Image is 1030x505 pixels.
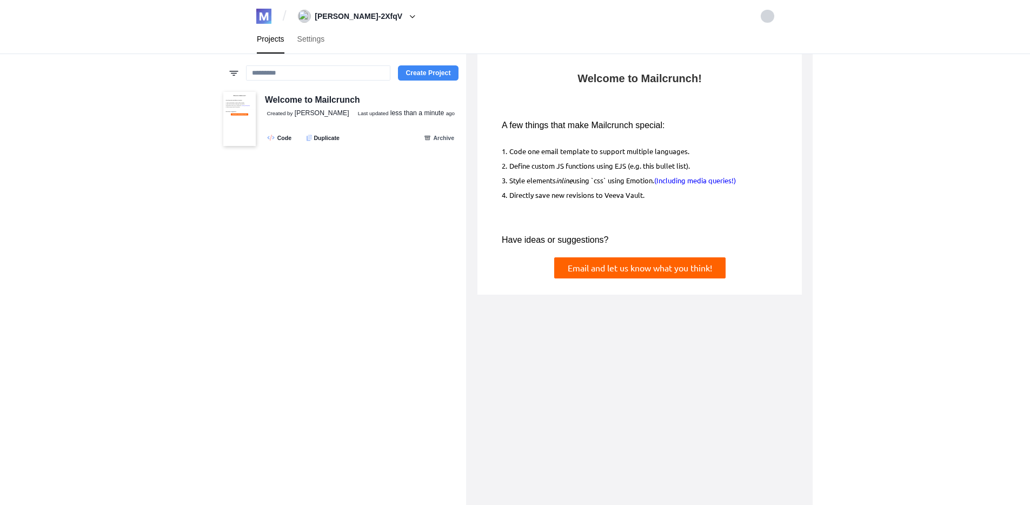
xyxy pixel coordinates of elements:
button: Archive [417,131,460,144]
small: Created by [267,110,293,116]
a: Code [263,131,297,144]
button: [PERSON_NAME]-2XfqV [294,8,423,25]
button: Duplicate [301,131,345,144]
div: Welcome to Mailcrunch [265,94,360,107]
small: Last updated [358,110,389,116]
button: Create Project [398,65,458,81]
span: / [283,8,287,25]
a: Last updated less than a minute ago [358,109,455,118]
small: ago [446,110,455,116]
a: Projects [250,25,291,54]
span: [PERSON_NAME] [295,109,349,117]
a: Settings [291,25,331,54]
img: logo [256,9,271,24]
